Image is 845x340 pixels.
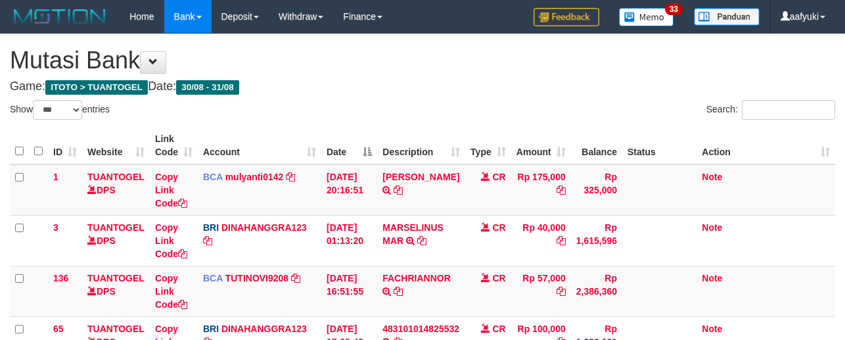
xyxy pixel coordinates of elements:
a: mulyanti0142 [225,172,284,182]
th: Status [622,127,697,164]
a: Copy mulyanti0142 to clipboard [286,172,295,182]
a: TUANTOGEL [87,172,145,182]
span: CR [493,222,506,233]
a: DINAHANGGRA123 [221,222,307,233]
th: Description: activate to sort column ascending [377,127,465,164]
th: Link Code: activate to sort column ascending [150,127,198,164]
a: Copy FACHRIANNOR to clipboard [394,286,403,297]
td: DPS [82,215,150,266]
th: Type: activate to sort column ascending [465,127,511,164]
a: Copy Link Code [155,273,187,310]
a: TUTINOVI9208 [225,273,288,283]
td: [DATE] 01:13:20 [321,215,377,266]
a: TUANTOGEL [87,273,145,283]
span: 1 [53,172,58,182]
th: Balance [571,127,622,164]
a: TUANTOGEL [87,324,145,334]
a: DINAHANGGRA123 [221,324,307,334]
td: DPS [82,164,150,216]
th: Website: activate to sort column ascending [82,127,150,164]
span: CR [493,172,506,182]
th: Action: activate to sort column ascending [697,127,835,164]
span: CR [493,273,506,283]
span: 30/08 - 31/08 [176,80,239,95]
td: Rp 325,000 [571,164,622,216]
span: 3 [53,222,58,233]
td: Rp 40,000 [511,215,571,266]
span: BCA [203,273,223,283]
a: Copy Rp 57,000 to clipboard [557,286,566,297]
a: Copy Link Code [155,222,187,259]
a: [PERSON_NAME] [382,172,459,182]
td: Rp 57,000 [511,266,571,316]
span: BCA [203,172,223,182]
a: Copy MARSELINUS MAR to clipboard [417,235,426,246]
th: Account: activate to sort column ascending [198,127,321,164]
span: CR [493,324,506,334]
td: Rp 1,615,596 [571,215,622,266]
img: Feedback.jpg [534,8,599,26]
a: Copy TUTINOVI9208 to clipboard [291,273,300,283]
th: Amount: activate to sort column ascending [511,127,571,164]
a: Note [702,222,722,233]
span: 65 [53,324,64,334]
a: MARSELINUS MAR [382,222,444,246]
span: ITOTO > TUANTOGEL [45,80,148,95]
a: TUANTOGEL [87,222,145,233]
img: Button%20Memo.svg [619,8,674,26]
td: Rp 175,000 [511,164,571,216]
a: Note [702,172,722,182]
a: Note [702,324,722,334]
h4: Game: Date: [10,80,835,93]
th: ID: activate to sort column ascending [48,127,82,164]
img: panduan.png [694,8,760,26]
th: Date: activate to sort column descending [321,127,377,164]
span: 33 [665,3,683,15]
label: Show entries [10,100,110,120]
a: Copy DINAHANGGRA123 to clipboard [203,235,212,246]
label: Search: [706,100,835,120]
span: BRI [203,222,219,233]
a: Note [702,273,722,283]
input: Search: [742,100,835,120]
a: Copy Rp 175,000 to clipboard [557,185,566,195]
h1: Mutasi Bank [10,47,835,74]
a: FACHRIANNOR [382,273,450,283]
span: 136 [53,273,68,283]
td: [DATE] 20:16:51 [321,164,377,216]
td: Rp 2,386,360 [571,266,622,316]
a: Copy JAJA JAHURI to clipboard [394,185,403,195]
img: MOTION_logo.png [10,7,110,26]
a: 483101014825532 [382,324,459,334]
td: DPS [82,266,150,316]
span: BRI [203,324,219,334]
a: Copy Rp 40,000 to clipboard [557,235,566,246]
td: [DATE] 16:51:55 [321,266,377,316]
select: Showentries [33,100,82,120]
a: Copy Link Code [155,172,187,208]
